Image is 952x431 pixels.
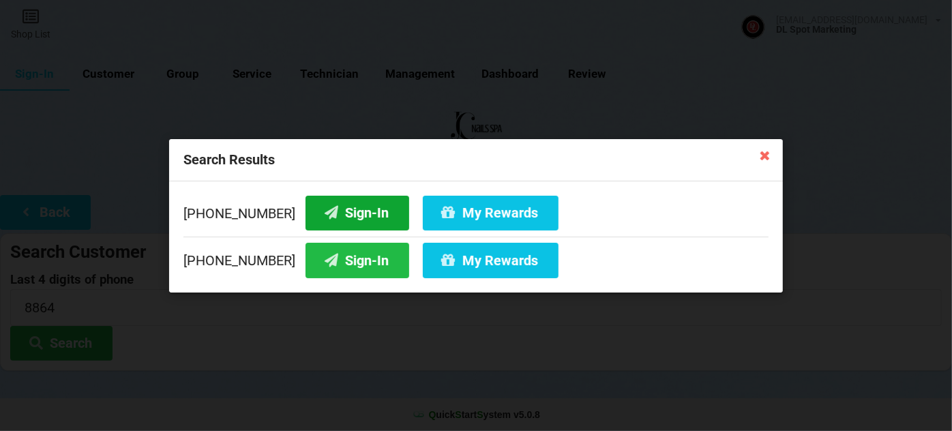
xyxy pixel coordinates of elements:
[306,243,409,278] button: Sign-In
[183,195,769,236] div: [PHONE_NUMBER]
[306,195,409,230] button: Sign-In
[423,243,559,278] button: My Rewards
[183,236,769,278] div: [PHONE_NUMBER]
[423,195,559,230] button: My Rewards
[169,139,783,181] div: Search Results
